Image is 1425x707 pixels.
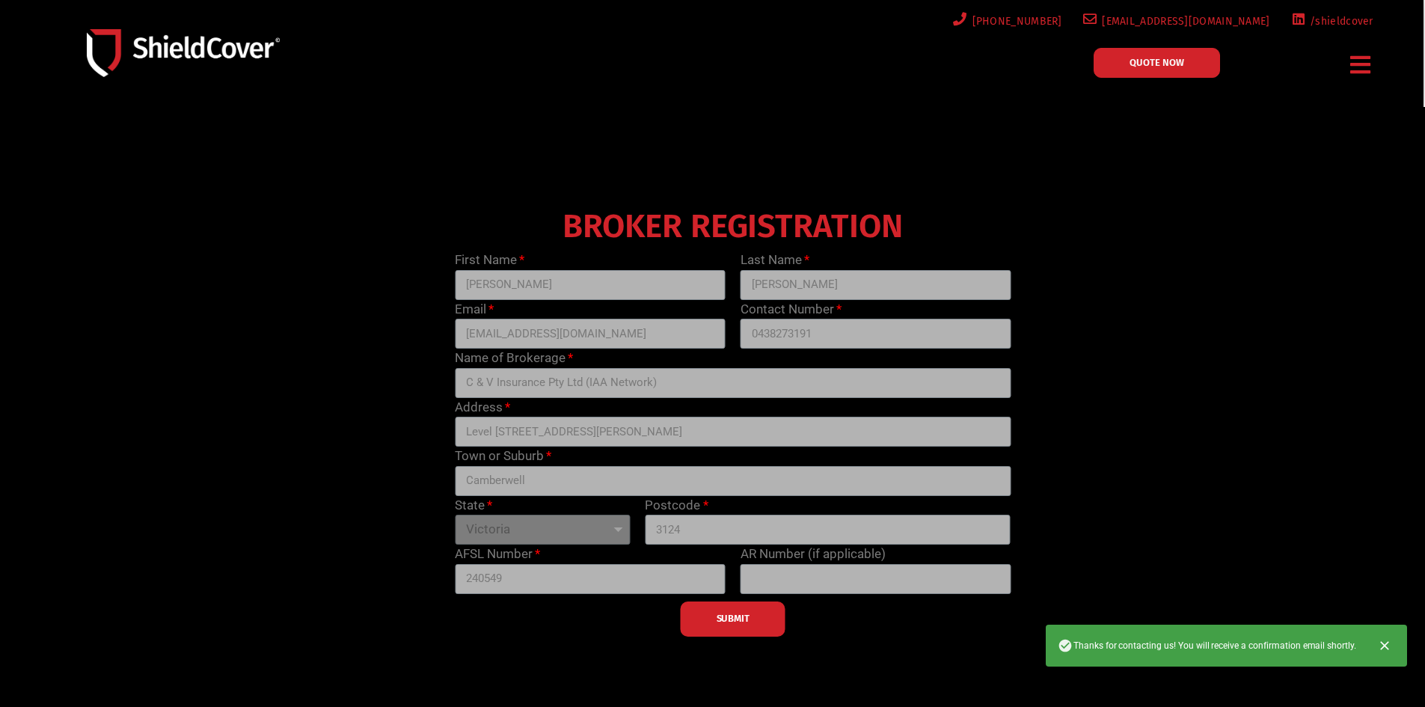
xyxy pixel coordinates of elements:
[1345,47,1377,82] div: Menu Toggle
[455,398,510,417] label: Address
[1097,12,1269,31] span: [EMAIL_ADDRESS][DOMAIN_NAME]
[741,251,809,270] label: Last Name
[1080,12,1270,31] a: [EMAIL_ADDRESS][DOMAIN_NAME]
[1288,12,1373,31] a: /shieldcover
[447,218,1018,236] h4: BROKER REGISTRATION
[455,447,551,466] label: Town or Suburb
[455,349,573,368] label: Name of Brokerage
[1368,629,1401,662] button: Close
[455,496,492,515] label: State
[1305,12,1373,31] span: /shieldcover
[1094,48,1220,78] a: QUOTE NOW
[1130,58,1184,67] span: QUOTE NOW
[741,300,842,319] label: Contact Number
[741,545,886,564] label: AR Number (if applicable)
[645,496,708,515] label: Postcode
[967,12,1062,31] span: [PHONE_NUMBER]
[455,545,540,564] label: AFSL Number
[950,12,1062,31] a: [PHONE_NUMBER]
[455,251,524,270] label: First Name
[87,29,280,76] img: Shield-Cover-Underwriting-Australia-logo-full
[1058,638,1356,653] span: Thanks for contacting us! You will receive a confirmation email shortly.
[455,300,494,319] label: Email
